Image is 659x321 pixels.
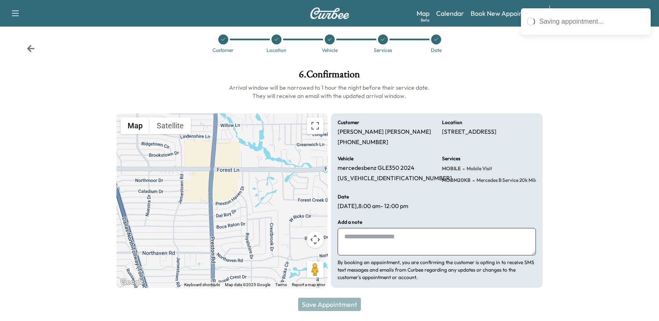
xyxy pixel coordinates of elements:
img: Google [118,277,146,288]
h6: Vehicle [338,156,353,161]
div: Back [27,44,35,53]
a: Terms (opens in new tab) [275,282,287,287]
img: Curbee Logo [310,7,350,19]
h6: Services [442,156,460,161]
button: Drag Pegman onto the map to open Street View [307,261,323,278]
a: Calendar [436,8,464,18]
h1: 6 . Confirmation [116,69,543,83]
h6: Arrival window will be narrowed to 1 hour the night before their service date. They will receive ... [116,83,543,100]
p: [PHONE_NUMBER] [338,139,388,146]
a: Open this area in Google Maps (opens a new window) [118,277,146,288]
div: Date [431,48,442,53]
span: MOBM20KB [442,177,471,184]
p: [US_VEHICLE_IDENTIFICATION_NUMBER] [338,175,452,182]
p: [DATE] , 8:00 am - 12:00 pm [338,203,408,210]
button: Toggle fullscreen view [307,118,323,134]
h6: Location [442,120,462,125]
div: Customer [212,48,234,53]
span: Mercedes B Service 20k miles [475,177,540,184]
button: Show satellite imagery [150,118,191,134]
div: Beta [421,17,429,23]
div: Services [374,48,392,53]
div: Location [267,48,286,53]
p: By booking an appointment, you are confirming the customer is opting in to receive SMS text messa... [338,259,536,281]
p: [STREET_ADDRESS] [442,128,496,136]
button: Show street map [121,118,150,134]
div: Saving appointment... [539,17,645,27]
span: MOBILE [442,165,461,172]
span: - [471,176,475,184]
h6: Customer [338,120,359,125]
button: Keyboard shortcuts [184,282,220,288]
span: Map data ©2025 Google [225,282,270,287]
a: Report a map error [292,282,325,287]
p: mercedesbenz GLE350 2024 [338,164,414,172]
span: Mobile Visit [465,165,492,172]
p: [PERSON_NAME] [PERSON_NAME] [338,128,431,136]
h6: Date [338,194,349,199]
h6: Add a note [338,220,362,225]
a: Book New Appointment [471,8,541,18]
div: Vehicle [322,48,338,53]
button: Map camera controls [307,231,323,248]
a: MapBeta [417,8,429,18]
span: - [461,164,465,173]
